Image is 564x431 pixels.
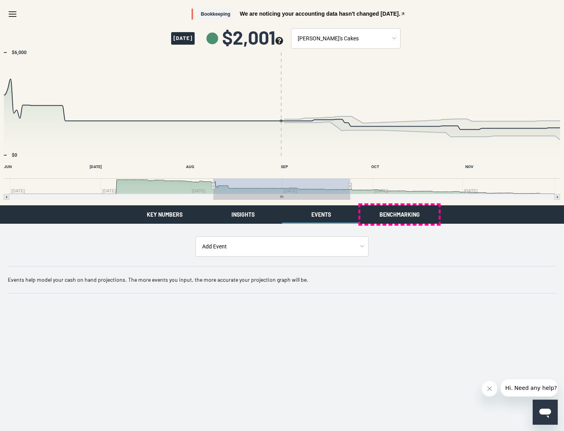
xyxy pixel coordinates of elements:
p: Events help model your cash on hand projections. The more events you input, the more accurate you... [8,276,556,284]
span: We are noticing your accounting data hasn't changed [DATE]. [240,11,400,16]
text: $0 [12,152,17,158]
text: JUN [4,165,12,169]
button: Key Numbers [125,205,204,224]
text: OCT [371,165,379,169]
span: $2,001 [222,28,283,47]
iframe: Message from company [501,379,558,397]
svg: Menu [8,9,17,19]
text: NOV [465,165,474,169]
text: [DATE] [90,165,102,169]
iframe: Button to launch messaging window [533,400,558,425]
span: Bookkeeping [198,9,233,20]
iframe: Close message [482,381,497,397]
span: [DATE] [171,32,195,45]
button: Insights [204,205,282,224]
button: Benchmarking [360,205,439,224]
button: see more about your cashflow projection [275,37,283,46]
text: SEP [281,165,288,169]
text: $6,000 [12,50,27,55]
text: AUG [186,165,194,169]
button: BookkeepingWe are noticing your accounting data hasn't changed [DATE]. [192,9,405,20]
button: Events [282,205,360,224]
